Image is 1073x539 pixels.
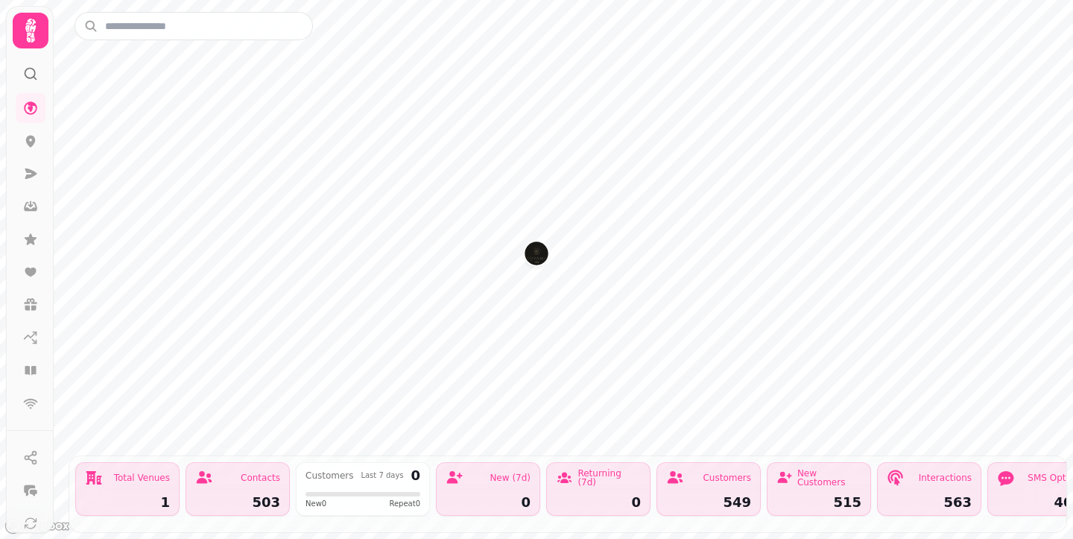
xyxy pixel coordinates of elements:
button: Koyama venue [525,242,548,265]
a: Mapbox logo [4,517,70,535]
div: Interactions [919,473,972,482]
div: 0 [556,496,641,509]
div: Map marker [525,242,548,270]
div: 563 [887,496,972,509]
div: 503 [195,496,280,509]
div: Returning (7d) [577,469,641,487]
div: 1 [85,496,170,509]
div: 549 [666,496,751,509]
div: New Customers [797,469,861,487]
span: Repeat 0 [389,498,420,509]
div: 0 [446,496,531,509]
div: Contacts [241,473,280,482]
div: 0 [411,469,420,482]
div: Total Venues [114,473,170,482]
span: New 0 [306,498,326,509]
div: 515 [776,496,861,509]
div: New (7d) [490,473,531,482]
div: Last 7 days [361,472,403,479]
div: Customers [306,471,354,480]
div: Customers [703,473,751,482]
